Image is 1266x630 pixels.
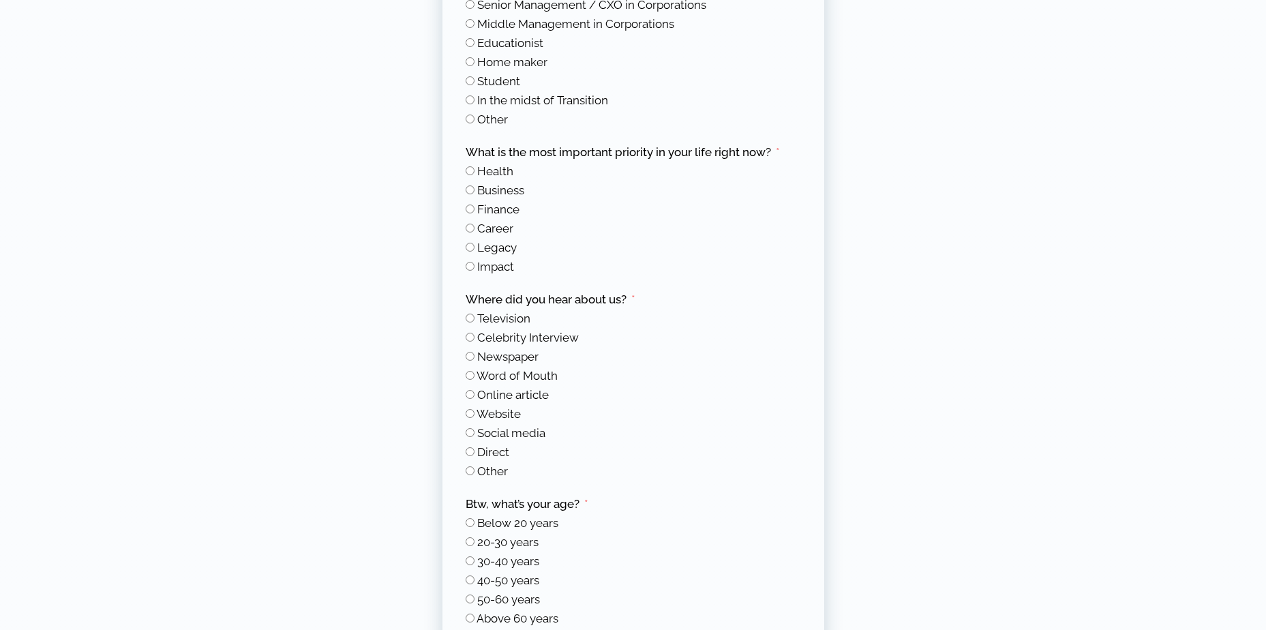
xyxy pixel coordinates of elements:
[477,388,549,402] span: Online article
[466,409,474,418] input: Website
[466,614,474,622] input: Above 60 years
[477,592,540,606] span: 50-60 years
[477,260,514,273] span: Impact
[466,537,474,546] input: 20-30 years
[477,535,539,549] span: 20-30 years
[466,262,474,271] input: Impact
[466,556,474,565] input: 30-40 years
[466,205,474,213] input: Finance
[477,36,543,50] span: Educationist
[477,573,539,587] span: 40-50 years
[466,390,474,399] input: Online article
[477,407,521,421] span: Website
[466,76,474,85] input: Student
[466,19,474,28] input: Middle Management in Corporations
[466,428,474,437] input: Social media
[466,575,474,584] input: 40-50 years
[477,554,539,568] span: 30-40 years
[477,426,545,440] span: Social media
[477,93,608,107] span: In the midst of Transition
[477,74,520,88] span: Student
[477,369,558,382] span: Word of Mouth
[466,95,474,104] input: In the midst of Transition
[466,371,474,380] input: Word of Mouth
[466,447,474,456] input: Direct
[477,612,558,625] span: Above 60 years
[477,183,524,197] span: Business
[477,164,513,178] span: Health
[466,496,588,512] label: Btw, what’s your age?
[477,312,530,325] span: Television
[466,352,474,361] input: Newspaper
[466,57,474,66] input: Home maker
[477,350,539,363] span: Newspaper
[466,185,474,194] input: Business
[477,464,508,478] span: Other
[466,466,474,475] input: Other
[477,202,519,216] span: Finance
[466,595,474,603] input: 50-60 years
[477,222,513,235] span: Career
[466,38,474,47] input: Educationist
[466,518,474,527] input: Below 20 years
[466,166,474,175] input: Health
[466,224,474,232] input: Career
[466,314,474,322] input: Television
[466,292,635,307] label: Where did you hear about us?
[466,115,474,123] input: Other
[477,17,674,31] span: Middle Management in Corporations
[477,331,579,344] span: Celebrity Interview
[477,445,509,459] span: Direct
[477,55,547,69] span: Home maker
[466,243,474,252] input: Legacy
[466,333,474,342] input: Celebrity Interview
[477,112,508,126] span: Other
[477,241,517,254] span: Legacy
[466,145,780,160] label: What is the most important priority in your life right now?
[477,516,558,530] span: Below 20 years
